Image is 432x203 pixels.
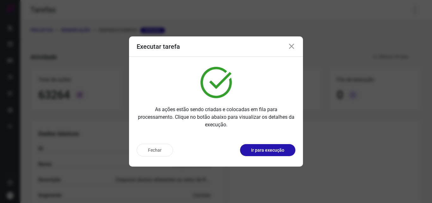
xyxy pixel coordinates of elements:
button: Fechar [137,144,173,156]
p: As ações estão sendo criadas e colocadas em fila para processamento. Clique no botão abaixo para ... [137,106,295,129]
h3: Executar tarefa [137,43,180,50]
button: Ir para execução [240,144,295,156]
img: verified.svg [201,67,232,98]
p: Ir para execução [251,147,284,154]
